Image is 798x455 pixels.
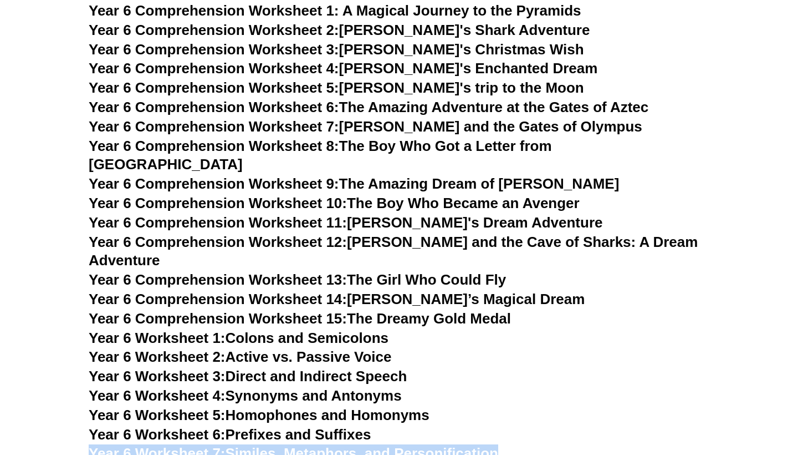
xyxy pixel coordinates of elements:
a: Year 6 Comprehension Worksheet 13:The Girl Who Could Fly [89,271,506,288]
span: Year 6 Worksheet 5: [89,407,226,423]
a: Year 6 Comprehension Worksheet 14:[PERSON_NAME]’s Magical Dream [89,291,585,307]
span: Year 6 Worksheet 3: [89,368,226,385]
span: Year 6 Worksheet 1: [89,330,226,346]
span: Year 6 Comprehension Worksheet 6: [89,99,339,115]
span: Year 6 Comprehension Worksheet 2: [89,22,339,38]
span: Year 6 Comprehension Worksheet 12: [89,234,347,250]
a: Year 6 Worksheet 4:Synonyms and Antonyms [89,387,402,404]
span: Year 6 Worksheet 4: [89,387,226,404]
span: Year 6 Comprehension Worksheet 8: [89,138,339,154]
a: Year 6 Comprehension Worksheet 9:The Amazing Dream of [PERSON_NAME] [89,175,619,192]
span: Year 6 Comprehension Worksheet 5: [89,79,339,96]
a: Year 6 Comprehension Worksheet 4:[PERSON_NAME]'s Enchanted Dream [89,60,597,77]
span: Year 6 Worksheet 6: [89,426,226,443]
span: Year 6 Comprehension Worksheet 7: [89,118,339,135]
span: Year 6 Comprehension Worksheet 9: [89,175,339,192]
span: Year 6 Comprehension Worksheet 4: [89,60,339,77]
a: Year 6 Worksheet 2:Active vs. Passive Voice [89,348,391,365]
span: Year 6 Worksheet 2: [89,348,226,365]
a: Year 6 Comprehension Worksheet 12:[PERSON_NAME] and the Cave of Sharks: A Dream Adventure [89,234,698,269]
span: Year 6 Comprehension Worksheet 11: [89,214,347,231]
a: Year 6 Comprehension Worksheet 10:The Boy Who Became an Avenger [89,195,580,211]
span: Year 6 Comprehension Worksheet 14: [89,291,347,307]
span: Year 6 Comprehension Worksheet 13: [89,271,347,288]
span: Year 6 Comprehension Worksheet 15: [89,310,347,327]
a: Year 6 Comprehension Worksheet 8:The Boy Who Got a Letter from [GEOGRAPHIC_DATA] [89,138,552,173]
a: Year 6 Comprehension Worksheet 2:[PERSON_NAME]'s Shark Adventure [89,22,590,38]
a: Year 6 Comprehension Worksheet 1: A Magical Journey to the Pyramids [89,2,581,19]
a: Year 6 Comprehension Worksheet 7:[PERSON_NAME] and the Gates of Olympus [89,118,642,135]
a: Year 6 Comprehension Worksheet 6:The Amazing Adventure at the Gates of Aztec [89,99,648,115]
a: Year 6 Comprehension Worksheet 3:[PERSON_NAME]'s Christmas Wish [89,41,584,58]
a: Year 6 Worksheet 3:Direct and Indirect Speech [89,368,407,385]
a: Year 6 Worksheet 1:Colons and Semicolons [89,330,388,346]
a: Year 6 Worksheet 5:Homophones and Homonyms [89,407,429,423]
a: Year 6 Comprehension Worksheet 15:The Dreamy Gold Medal [89,310,511,327]
a: Year 6 Worksheet 6:Prefixes and Suffixes [89,426,371,443]
iframe: Chat Widget [608,330,798,455]
a: Year 6 Comprehension Worksheet 5:[PERSON_NAME]'s trip to the Moon [89,79,584,96]
span: Year 6 Comprehension Worksheet 10: [89,195,347,211]
span: Year 6 Comprehension Worksheet 3: [89,41,339,58]
a: Year 6 Comprehension Worksheet 11:[PERSON_NAME]'s Dream Adventure [89,214,602,231]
